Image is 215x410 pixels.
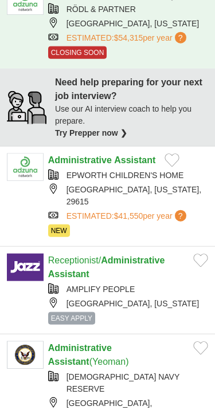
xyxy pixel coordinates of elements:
[101,255,165,265] strong: Administrative
[48,184,208,208] div: [GEOGRAPHIC_DATA], [US_STATE], 29615
[48,169,208,182] div: EPWORTH CHILDREN'S HOME
[48,343,129,366] a: Administrative Assistant(Yeoman)
[7,153,44,181] img: Company logo
[55,103,208,139] div: Use our AI interview coach to help you prepare.
[193,254,208,267] button: Add to favorite jobs
[48,357,89,366] strong: Assistant
[67,372,179,393] a: [DEMOGRAPHIC_DATA] NAVY RESERVE
[48,255,165,279] a: Receptionist/Administrative Assistant
[175,210,186,222] span: ?
[114,155,155,165] strong: Assistant
[48,312,95,325] span: EASY APPLY
[48,46,107,59] span: CLOSING SOON
[55,128,127,137] a: Try Prepper now ❯
[48,3,208,15] div: RÖDL & PARTNER
[7,254,44,281] img: Company logo
[48,283,208,295] div: AMPLIFY PEOPLE
[67,32,189,44] a: ESTIMATED:$54,315per year?
[7,341,44,369] img: US Navy Reserve logo
[165,153,179,167] button: Add to favorite jobs
[193,341,208,355] button: Add to favorite jobs
[55,76,208,103] div: Need help preparing for your next job interview?
[175,32,186,44] span: ?
[48,298,208,310] div: [GEOGRAPHIC_DATA], [US_STATE]
[48,155,156,165] a: Administrative Assistant
[67,210,189,222] a: ESTIMATED:$41,550per year?
[48,343,112,353] strong: Administrative
[48,224,70,237] span: NEW
[48,18,208,30] div: [GEOGRAPHIC_DATA], [US_STATE]
[48,155,112,165] strong: Administrative
[48,269,89,279] strong: Assistant
[114,33,143,42] span: $54,315
[114,211,143,220] span: $41,550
